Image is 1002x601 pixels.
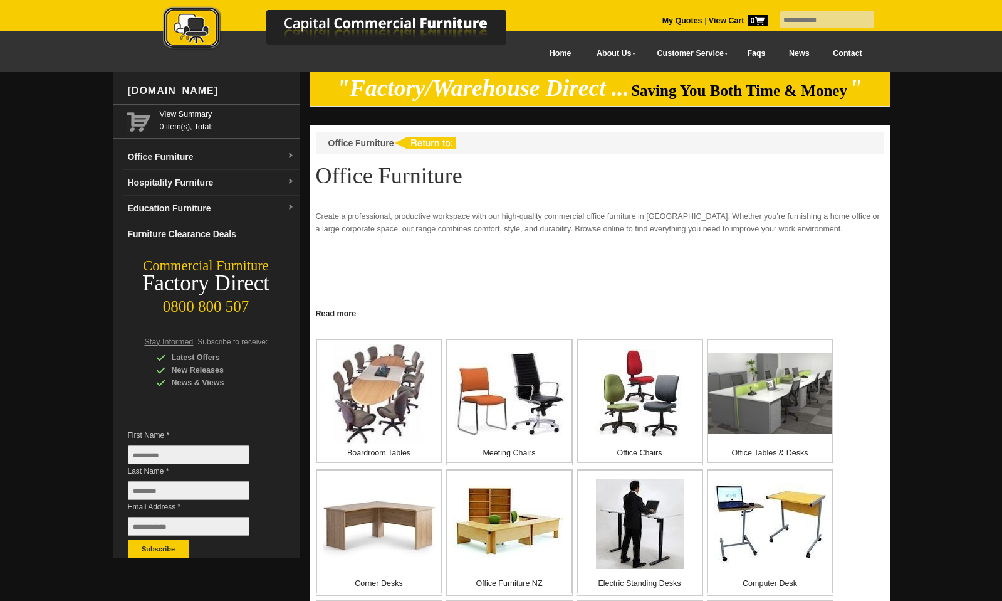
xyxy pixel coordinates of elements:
[578,447,702,459] p: Office Chairs
[316,210,884,235] p: Create a professional, productive workspace with our high-quality commercial office furniture in ...
[453,478,566,570] img: Office Furniture NZ
[578,577,702,590] p: Electric Standing Desks
[394,137,456,149] img: return to
[849,75,862,101] em: "
[707,469,833,596] a: Computer Desk Computer Desk
[123,144,300,170] a: Office Furnituredropdown
[706,16,767,25] a: View Cart0
[643,40,735,68] a: Customer Service
[446,339,573,465] a: Meeting Chairs Meeting Chairs
[287,204,295,211] img: dropdown
[113,292,300,316] div: 0800 800 507
[714,483,827,565] img: Computer Desk
[123,221,300,247] a: Furniture Clearance Deals
[287,152,295,160] img: dropdown
[316,339,442,465] a: Boardroom Tables Boardroom Tables
[821,40,874,68] a: Contact
[777,40,821,68] a: News
[707,339,833,465] a: Office Tables & Desks Office Tables & Desks
[323,487,436,560] img: Corner Desks
[596,479,684,569] img: Electric Standing Desks
[709,16,768,25] strong: View Cart
[317,577,441,590] p: Corner Desks
[113,275,300,292] div: Factory Direct
[197,338,268,346] span: Subscribe to receive:
[123,196,300,221] a: Education Furnituredropdown
[160,108,295,131] span: 0 item(s), Total:
[736,40,778,68] a: Faqs
[156,364,275,376] div: New Releases
[123,170,300,196] a: Hospitality Furnituredropdown
[128,540,189,558] button: Subscribe
[128,6,567,52] img: Capital Commercial Furniture Logo
[708,577,832,590] p: Computer Desk
[662,16,702,25] a: My Quotes
[577,339,703,465] a: Office Chairs Office Chairs
[287,178,295,186] img: dropdown
[128,6,567,56] a: Capital Commercial Furniture Logo
[337,75,629,101] em: "Factory/Warehouse Direct ...
[631,82,847,99] span: Saving You Both Time & Money
[316,469,442,596] a: Corner Desks Corner Desks
[577,469,703,596] a: Electric Standing Desks Electric Standing Desks
[123,72,300,110] div: [DOMAIN_NAME]
[596,349,684,437] img: Office Chairs
[328,138,394,148] a: Office Furniture
[446,469,573,596] a: Office Furniture NZ Office Furniture NZ
[583,40,643,68] a: About Us
[113,257,300,275] div: Commercial Furniture
[156,351,275,364] div: Latest Offers
[128,429,268,442] span: First Name *
[748,15,768,26] span: 0
[708,447,832,459] p: Office Tables & Desks
[708,353,832,435] img: Office Tables & Desks
[128,445,249,464] input: First Name *
[145,338,194,346] span: Stay Informed
[333,344,425,444] img: Boardroom Tables
[128,481,249,500] input: Last Name *
[317,447,441,459] p: Boardroom Tables
[156,376,275,389] div: News & Views
[316,164,884,188] h1: Office Furniture
[310,304,890,320] a: Click to read more
[128,501,268,513] span: Email Address *
[447,447,571,459] p: Meeting Chairs
[454,352,565,435] img: Meeting Chairs
[447,577,571,590] p: Office Furniture NZ
[128,517,249,536] input: Email Address *
[128,465,268,477] span: Last Name *
[160,108,295,120] a: View Summary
